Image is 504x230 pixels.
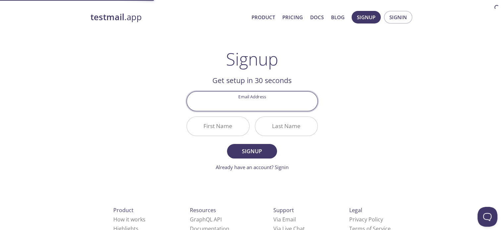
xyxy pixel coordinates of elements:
button: Signin [384,11,412,23]
h1: Signup [226,49,278,69]
a: GraphQL API [190,216,222,223]
a: Via Email [273,216,296,223]
span: Signin [389,13,407,22]
span: Signup [357,13,375,22]
span: Resources [190,207,216,214]
a: Blog [331,13,345,22]
a: Product [252,13,275,22]
strong: testmail [90,11,124,23]
span: Legal [349,207,362,214]
a: Already have an account? Signin [216,164,289,170]
a: Pricing [282,13,303,22]
a: testmail.app [90,12,246,23]
button: Signup [227,144,277,159]
iframe: Help Scout Beacon - Open [477,207,497,227]
span: Signup [234,147,269,156]
a: Docs [310,13,324,22]
a: Privacy Policy [349,216,383,223]
h2: Get setup in 30 seconds [187,75,318,86]
span: Product [113,207,134,214]
span: Support [273,207,294,214]
a: How it works [113,216,145,223]
button: Signup [352,11,381,23]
